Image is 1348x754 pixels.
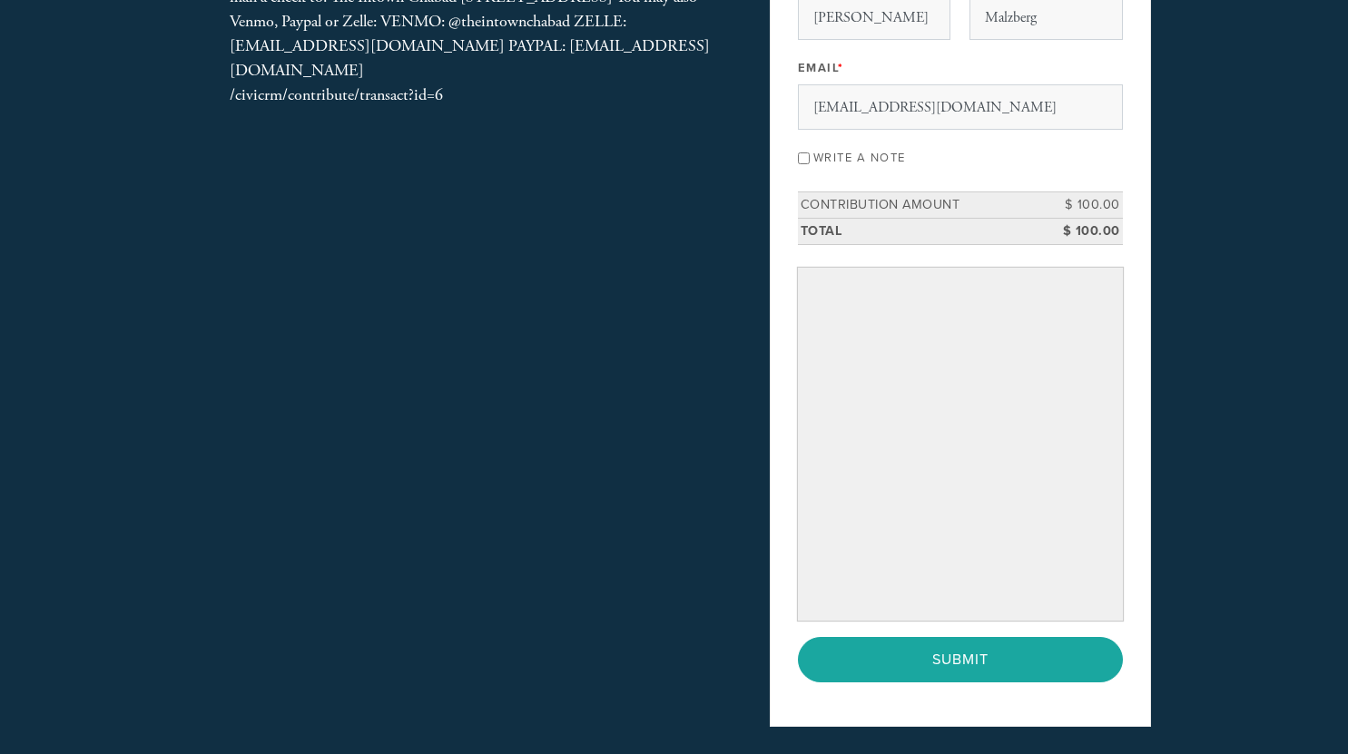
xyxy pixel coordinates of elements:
[230,83,711,107] div: /civicrm/contribute/transact?id=6
[798,192,1041,219] td: Contribution Amount
[813,151,906,165] label: Write a note
[798,637,1123,682] input: Submit
[798,218,1041,244] td: Total
[802,271,1119,617] iframe: Secure payment input frame
[1041,218,1123,244] td: $ 100.00
[1041,192,1123,219] td: $ 100.00
[838,61,844,75] span: This field is required.
[798,60,844,76] label: Email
